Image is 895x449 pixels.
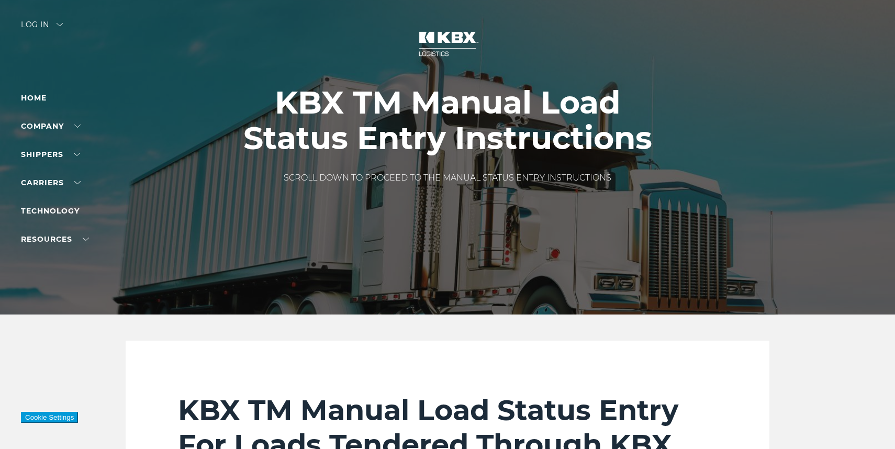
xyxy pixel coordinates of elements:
a: Carriers [21,178,81,187]
img: arrow [57,23,63,26]
a: Technology [21,206,80,216]
img: kbx logo [408,21,487,67]
a: Company [21,121,81,131]
a: SHIPPERS [21,150,80,159]
h1: KBX TM Manual Load Status Entry Instructions [233,85,662,156]
button: Cookie Settings [21,412,78,423]
div: Log in [21,21,63,36]
a: Home [21,93,47,103]
a: RESOURCES [21,234,89,244]
p: SCROLL DOWN TO PROCEED TO THE MANUAL STATUS ENTRY INSTRUCTIONS [233,172,662,184]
